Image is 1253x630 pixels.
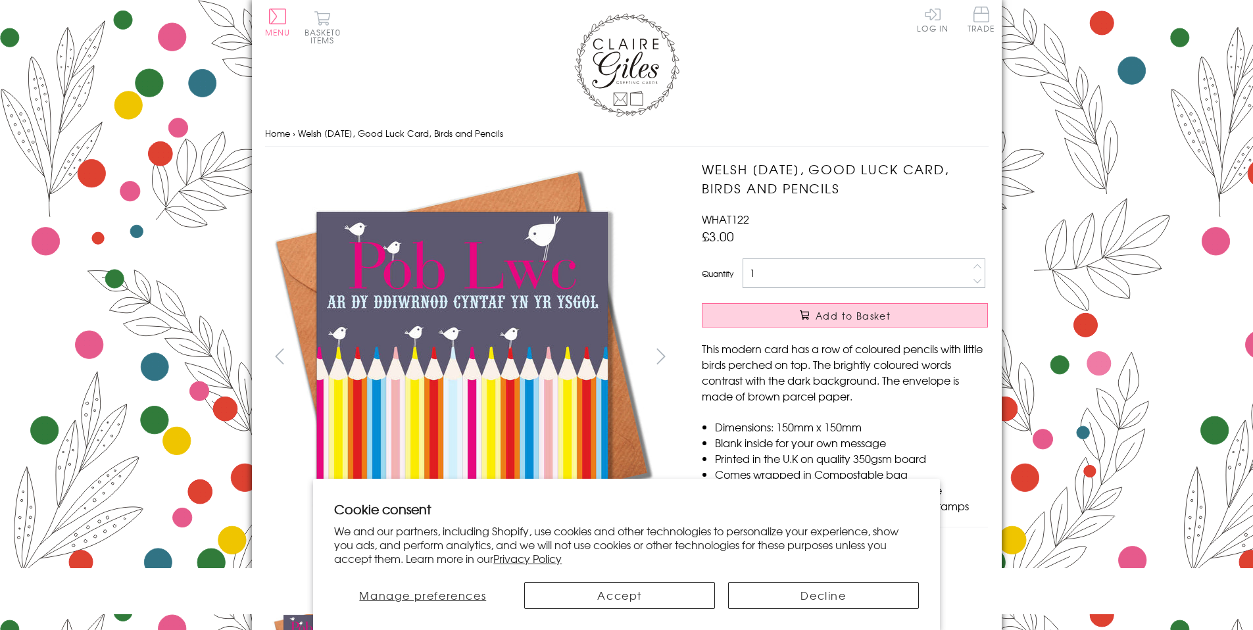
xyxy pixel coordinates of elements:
[816,309,891,322] span: Add to Basket
[715,466,988,482] li: Comes wrapped in Compostable bag
[702,211,749,227] span: WHAT122
[334,500,919,518] h2: Cookie consent
[524,582,715,609] button: Accept
[968,7,995,32] span: Trade
[702,341,983,404] span: This modern card has a row of coloured pencils with little birds perched on top. The brightly col...
[646,341,676,371] button: next
[728,582,919,609] button: Decline
[359,587,486,603] span: Manage preferences
[715,450,988,466] li: Printed in the U.K on quality 350gsm board
[298,127,503,139] span: Welsh [DATE], Good Luck Card, Birds and Pencils
[265,120,989,147] nav: breadcrumbs
[715,419,988,435] li: Dimensions: 150mm x 150mm
[305,11,341,44] button: Basket0 items
[715,435,988,450] li: Blank inside for your own message
[574,13,679,117] img: Claire Giles Greetings Cards
[493,550,562,566] a: Privacy Policy
[265,9,291,36] button: Menu
[702,303,988,327] button: Add to Basket
[702,160,988,198] h1: Welsh [DATE], Good Luck Card, Birds and Pencils
[265,127,290,139] a: Home
[968,7,995,35] a: Trade
[310,26,341,46] span: 0 items
[334,582,511,609] button: Manage preferences
[334,524,919,565] p: We and our partners, including Shopify, use cookies and other technologies to personalize your ex...
[702,268,733,279] label: Quantity
[265,160,660,554] img: Welsh First Day of School, Good Luck Card, Birds and Pencils
[917,7,948,32] a: Log In
[702,227,734,245] span: £3.00
[293,127,295,139] span: ›
[265,341,295,371] button: prev
[265,26,291,38] span: Menu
